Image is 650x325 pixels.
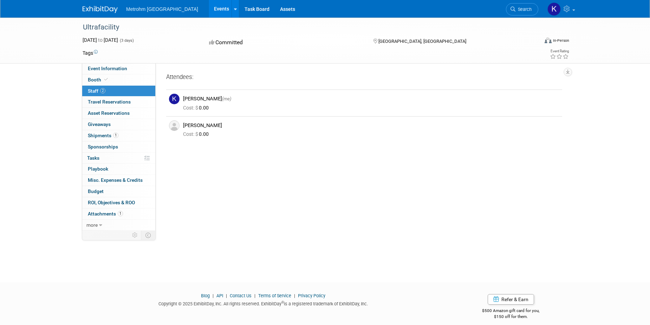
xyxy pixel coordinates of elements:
a: Sponsorships [82,141,155,152]
i: Booth reservation complete [104,78,108,81]
a: ROI, Objectives & ROO [82,197,155,208]
a: Attachments1 [82,208,155,219]
span: (3 days) [119,38,134,43]
div: [PERSON_NAME] [183,122,559,129]
a: Staff2 [82,86,155,97]
span: Asset Reservations [88,110,130,116]
span: to [97,37,104,43]
img: ExhibitDay [83,6,118,13]
a: Terms of Service [258,293,291,298]
a: Travel Reservations [82,97,155,107]
span: 0.00 [183,105,212,111]
span: Cost: $ [183,131,199,137]
a: Budget [82,186,155,197]
span: Sponsorships [88,144,118,150]
span: Attachments [88,211,123,217]
a: Giveaways [82,119,155,130]
span: Budget [88,188,104,194]
sup: ® [281,300,284,304]
div: Committed [207,37,362,49]
div: Event Rating [550,49,569,53]
div: $150 off for them. [454,314,568,320]
span: [GEOGRAPHIC_DATA], [GEOGRAPHIC_DATA] [378,39,466,44]
span: Shipments [88,133,118,138]
td: Toggle Event Tabs [141,231,156,240]
span: more [86,222,98,228]
a: Booth [82,74,155,85]
span: Tasks [87,155,99,161]
span: Staff [88,88,105,94]
span: [DATE] [DATE] [83,37,118,43]
a: Search [506,3,538,15]
span: Event Information [88,66,127,71]
div: [PERSON_NAME] [183,95,559,102]
a: more [82,220,155,231]
img: Associate-Profile-5.png [169,120,180,131]
td: Tags [83,49,98,57]
a: Privacy Policy [298,293,325,298]
a: Event Information [82,63,155,74]
span: | [253,293,257,298]
span: 0.00 [183,131,212,137]
div: $500 Amazon gift card for you, [454,303,568,319]
span: ROI, Objectives & ROO [88,200,135,205]
span: | [224,293,229,298]
span: Playbook [88,166,108,172]
span: | [292,293,297,298]
a: Misc. Expenses & Credits [82,175,155,186]
span: Giveaways [88,121,111,127]
span: 2 [100,88,105,93]
span: (me) [222,96,231,101]
img: Format-Inperson.png [545,38,552,43]
img: Kraig Kmiotek [547,2,561,16]
div: Attendees: [166,73,562,82]
div: Ultrafacility [80,21,528,34]
img: K.jpg [169,94,180,104]
span: Metrohm [GEOGRAPHIC_DATA] [126,6,198,12]
a: Shipments1 [82,130,155,141]
td: Personalize Event Tab Strip [129,231,141,240]
a: Refer & Earn [488,294,534,305]
a: Playbook [82,164,155,174]
span: Search [515,7,532,12]
span: 1 [118,211,123,216]
a: API [216,293,223,298]
span: Cost: $ [183,105,199,111]
a: Tasks [82,153,155,164]
div: Event Format [497,37,569,47]
span: Misc. Expenses & Credits [88,177,143,183]
a: Contact Us [230,293,252,298]
a: Blog [201,293,210,298]
span: 1 [113,133,118,138]
div: Copyright © 2025 ExhibitDay, Inc. All rights reserved. ExhibitDay is a registered trademark of Ex... [83,299,444,307]
span: Travel Reservations [88,99,131,105]
span: Booth [88,77,109,82]
a: Asset Reservations [82,108,155,119]
div: In-Person [553,38,569,43]
span: | [211,293,215,298]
